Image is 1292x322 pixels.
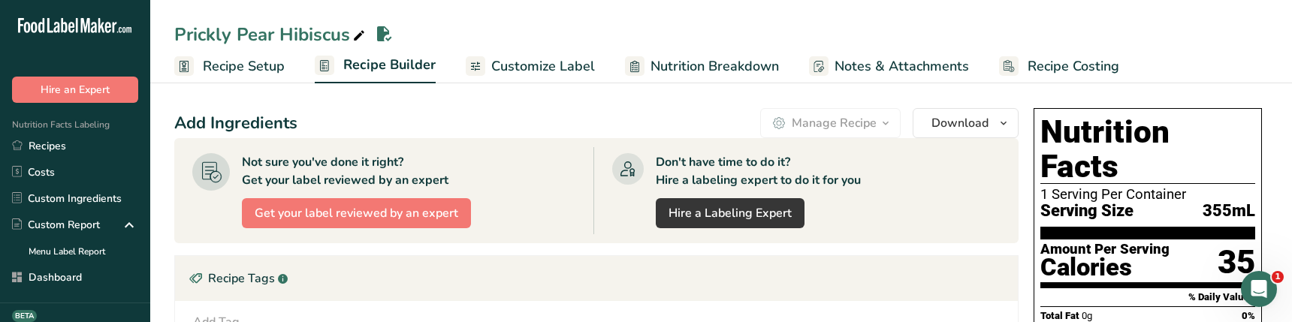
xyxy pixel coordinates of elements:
a: Recipe Builder [315,48,436,84]
span: Recipe Costing [1028,56,1119,77]
div: 35 [1218,242,1255,282]
span: Get your label reviewed by an expert [255,204,458,222]
span: 355mL [1203,202,1255,221]
span: Nutrition Breakdown [651,56,779,77]
a: Nutrition Breakdown [625,50,779,83]
span: Notes & Attachments [835,56,969,77]
div: BETA [12,310,37,322]
div: Recipe Tags [175,256,1018,301]
div: Don't have time to do it? Hire a labeling expert to do it for you [656,153,861,189]
button: Get your label reviewed by an expert [242,198,471,228]
section: % Daily Value * [1040,288,1255,306]
div: Amount Per Serving [1040,242,1170,257]
div: Add Ingredients [174,111,297,136]
div: Not sure you've done it right? Get your label reviewed by an expert [242,153,448,189]
span: Total Fat [1040,310,1079,321]
a: Notes & Attachments [809,50,969,83]
div: 1 Serving Per Container [1040,187,1255,202]
button: Download [913,108,1019,138]
a: Recipe Costing [999,50,1119,83]
span: Serving Size [1040,202,1134,221]
span: Customize Label [491,56,595,77]
span: Download [931,114,989,132]
span: Recipe Setup [203,56,285,77]
span: 0% [1242,310,1255,321]
h1: Nutrition Facts [1040,115,1255,184]
span: 0g [1082,310,1092,321]
a: Recipe Setup [174,50,285,83]
span: 1 [1272,271,1284,283]
div: Prickly Pear Hibiscus [174,21,368,48]
div: Calories [1040,257,1170,278]
a: Customize Label [466,50,595,83]
div: Custom Report [12,217,100,233]
iframe: Intercom live chat [1241,271,1277,307]
button: Hire an Expert [12,77,138,103]
span: Recipe Builder [343,55,436,75]
a: Hire a Labeling Expert [656,198,804,228]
